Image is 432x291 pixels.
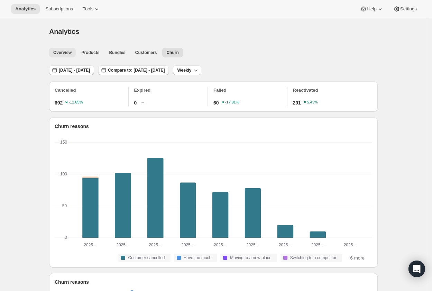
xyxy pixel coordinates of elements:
text: 2025… [84,243,97,247]
rect: Not enjoying the product-5 1 [82,177,98,178]
span: Products [81,50,99,55]
text: 2025… [311,243,325,247]
button: Customer cancelled [118,254,170,262]
text: 5.43% [307,100,318,104]
button: Subscriptions [41,4,77,14]
span: Subscriptions [45,6,73,12]
rect: Customer cancelled-0 94 [82,178,98,238]
text: 2025… [246,243,260,247]
text: 2025… [344,243,357,247]
rect: Customer cancelled-0 87 [180,183,196,239]
span: Bundles [109,50,125,55]
span: Customers [135,50,157,55]
p: Expired [134,87,208,94]
span: Customer cancelled [128,255,165,261]
span: 291 [293,99,301,106]
button: Switching to a competitor [281,254,342,262]
button: Moving to a new place [220,254,277,262]
text: -17.81% [225,100,239,104]
g: 2025-08-25: Customer cancelled 0,Have too much 0,Moving to a new place 0,Switching to a competito... [334,143,367,238]
span: Analytics [15,6,36,12]
g: 2025-07-28: Customer cancelled 72,Have too much 0,Moving to a new place 0,Switching to a competit... [204,143,237,238]
span: Tools [83,6,93,12]
p: Reactivated [293,87,373,94]
button: +6 more [346,254,367,262]
text: 50 [62,203,67,208]
text: 100 [60,172,67,176]
rect: Customer cancelled-0 72 [212,192,228,238]
rect: Admin cancelled-9 0 [115,143,131,143]
g: 2025-07-07: Customer cancelled 102,Have too much 0,Moving to a new place 0,Switching to a competi... [107,143,139,238]
p: Cancelled [55,87,128,94]
g: 2025-08-04: Customer cancelled 78,Have too much 0,Moving to a new place 0,Switching to a competit... [237,143,269,238]
rect: Admin cancelled-9 0 [212,143,228,143]
g: 2025-08-11: Customer cancelled 20,Have too much 0,Moving to a new place 0,Switching to a competit... [269,143,302,238]
span: 0 [134,99,137,106]
text: 2025… [181,243,195,247]
button: Weekly [173,65,201,75]
span: Overview [53,50,72,55]
rect: Admin cancelled-9 0 [180,143,196,143]
button: Analytics [11,4,40,14]
rect: Customer cancelled-0 78 [245,188,261,238]
button: [DATE] - [DATE] [49,65,94,75]
text: 2025… [116,243,130,247]
rect: Admin cancelled-9 0 [82,143,98,143]
span: [DATE] - [DATE] [59,67,90,73]
span: Churn [166,50,178,55]
g: 2025-07-14: Customer cancelled 126,Have too much 0,Moving to a new place 0,Switching to a competi... [139,143,172,238]
span: Help [367,6,376,12]
span: Settings [400,6,417,12]
text: 2025… [279,243,292,247]
rect: Customer cancelled-0 126 [147,158,163,238]
text: -12.85% [69,100,83,104]
g: 2025-06-30: Customer cancelled 94,Have too much 0,Moving to a new place 0,Switching to a competit... [74,143,107,238]
span: Weekly [177,67,191,73]
g: 2025-08-18: Customer cancelled 10,Have too much 0,Moving to a new place 0,Switching to a competit... [302,143,334,238]
span: 60 [213,99,219,106]
span: Compare to: [DATE] - [DATE] [108,67,165,73]
h2: Churn reasons [55,123,372,130]
span: Have too much [184,255,212,261]
text: 2025… [149,243,162,247]
span: Switching to a competitor [290,255,337,261]
p: Churn reasons [55,279,89,285]
rect: Admin cancelled-9 0 [342,143,358,143]
rect: Admin cancelled-9 0 [277,143,293,143]
button: Settings [389,4,421,14]
button: Help [356,4,387,14]
rect: Customer cancelled-0 10 [310,231,326,238]
rect: Admin cancelled-9 0 [147,143,163,143]
text: 0 [65,235,67,240]
span: Moving to a new place [230,255,271,261]
button: Have too much [174,254,217,262]
rect: Admin cancelled-9 0 [245,143,261,143]
span: Analytics [49,28,79,35]
text: 2025… [214,243,227,247]
rect: Customer cancelled-0 102 [115,173,131,238]
button: Compare to: [DATE] - [DATE] [98,65,169,75]
rect: Customer cancelled-0 20 [277,225,293,238]
span: 692 [55,99,63,106]
rect: Admin cancelled-9 0 [310,143,326,143]
g: 2025-07-21: Customer cancelled 87,Have too much 0,Moving to a new place 0,Switching to a competit... [172,143,204,238]
p: Failed [213,87,287,94]
button: Tools [79,4,104,14]
text: 150 [60,140,67,145]
div: Open Intercom Messenger [408,261,425,277]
